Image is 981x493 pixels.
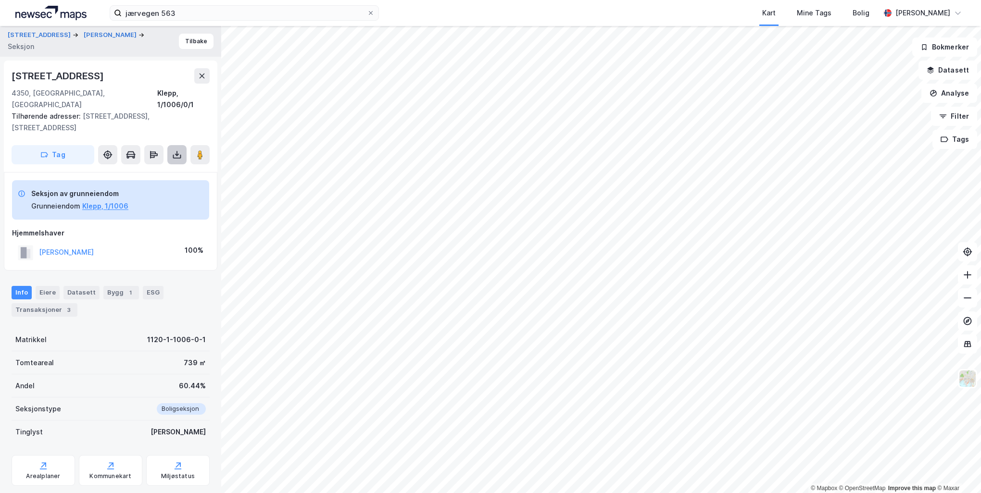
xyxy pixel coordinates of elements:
div: Mine Tags [797,7,831,19]
div: 4350, [GEOGRAPHIC_DATA], [GEOGRAPHIC_DATA] [12,87,157,111]
img: logo.a4113a55bc3d86da70a041830d287a7e.svg [15,6,87,20]
button: Tilbake [179,34,214,49]
div: Info [12,286,32,299]
div: Seksjon av grunneiendom [31,188,128,199]
div: Transaksjoner [12,303,77,317]
div: Hjemmelshaver [12,227,209,239]
button: Datasett [918,61,977,80]
div: Andel [15,380,35,392]
button: Bokmerker [912,37,977,57]
div: Tomteareal [15,357,54,369]
a: Improve this map [888,485,936,492]
div: [STREET_ADDRESS] [12,68,106,84]
button: [STREET_ADDRESS] [8,30,73,40]
span: Tilhørende adresser: [12,112,83,120]
div: Kart [762,7,776,19]
div: [PERSON_NAME] [151,426,206,438]
div: Datasett [63,286,100,299]
button: Analyse [921,84,977,103]
button: Tag [12,145,94,164]
div: Arealplaner [26,472,60,480]
div: 1 [126,288,135,297]
div: Grunneiendom [31,200,80,212]
div: Seksjonstype [15,403,61,415]
img: Z [958,370,977,388]
div: Tinglyst [15,426,43,438]
div: Miljøstatus [161,472,195,480]
iframe: Chat Widget [933,447,981,493]
div: ESG [143,286,163,299]
div: Klepp, 1/1006/0/1 [157,87,210,111]
div: Bygg [103,286,139,299]
div: Bolig [853,7,869,19]
a: Mapbox [811,485,837,492]
div: [PERSON_NAME] [895,7,950,19]
div: 739 ㎡ [184,357,206,369]
div: Seksjon [8,41,34,52]
div: [STREET_ADDRESS], [STREET_ADDRESS] [12,111,202,134]
button: Klepp, 1/1006 [82,200,128,212]
button: [PERSON_NAME] [84,30,138,40]
div: 60.44% [179,380,206,392]
button: Filter [931,107,977,126]
div: 1120-1-1006-0-1 [147,334,206,345]
div: Matrikkel [15,334,47,345]
div: Kontrollprogram for chat [933,447,981,493]
div: Kommunekart [89,472,131,480]
div: 3 [64,305,74,315]
div: 100% [185,245,203,256]
a: OpenStreetMap [839,485,886,492]
button: Tags [932,130,977,149]
div: Eiere [36,286,60,299]
input: Søk på adresse, matrikkel, gårdeiere, leietakere eller personer [122,6,367,20]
